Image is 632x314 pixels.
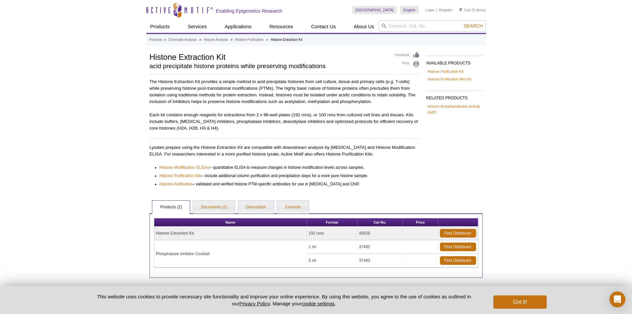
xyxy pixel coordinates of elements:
[395,52,420,59] a: Feedback
[216,8,282,14] h2: Enabling Epigenetics Research
[307,254,357,267] td: 5 ml
[439,8,453,12] a: Register
[307,218,357,227] th: Format
[440,229,476,238] a: Find Distributor
[357,240,403,254] td: 37492
[428,76,471,82] a: Histone Purification Mini Kit
[235,37,264,43] a: Histone Purification
[154,240,307,267] td: Phosphatase Inhibitor Cocktail
[239,301,270,306] a: Privacy Policy
[146,20,174,33] a: Products
[357,227,403,240] td: 40028
[440,243,476,251] a: Find Distributor
[459,8,471,12] a: Cart
[149,37,162,43] a: Products
[463,23,483,29] span: Search
[266,38,268,42] li: »
[277,201,309,214] a: Contents
[493,295,546,309] button: Got it!
[426,55,483,67] h2: AVAILABLE PRODUCTS
[387,79,393,84] em: e.g
[302,301,334,306] button: cookie settings
[86,293,483,307] p: This website uses cookies to provide necessary site functionality and improve your online experie...
[154,218,307,227] th: Name
[160,181,192,187] a: Histone Antibodies
[150,52,388,61] h1: Histone Extraction Kit
[403,218,438,227] th: Price
[193,201,235,214] a: Documents (2)
[265,20,297,33] a: Resources
[352,6,397,14] a: [GEOGRAPHIC_DATA]
[357,254,403,267] td: 37493
[231,38,233,42] li: »
[395,60,420,68] a: Print
[150,112,420,132] p: Each kit contains enough reagents for extractions from 2 x 96-well plates (192 rxns), or 100 rxns...
[160,164,210,171] a: Histone Modification ELISAs
[440,256,476,265] a: Find Distributor
[152,201,190,214] a: Products (2)
[459,8,462,11] img: Your Cart
[204,37,228,43] a: Histone Analysis
[459,6,486,14] li: (0 items)
[307,240,357,254] td: 1 ml
[160,179,414,187] li: – validated and verified histone PTM-specific antibodies for use in [MEDICAL_DATA] and ChIP.
[271,38,303,42] li: Histone Extraction Kit
[436,6,437,14] li: |
[425,8,434,12] a: Login
[150,63,388,69] h2: acid precipitate histone proteins while preserving modifications
[426,90,483,102] h2: RELATED PRODUCTS
[184,20,211,33] a: Services
[221,20,255,33] a: Applications
[238,201,274,214] a: Description
[378,20,486,32] input: Keyword, Cat. No.
[150,144,420,157] p: Lysates prepare using the Histone Extraction Kit are compatible with downstream analysis by [MEDI...
[160,164,414,171] li: – quantitative ELISA to measure changes in histone modification levels across samples.
[199,38,201,42] li: »
[461,23,485,29] button: Search
[307,227,357,240] td: 192 rxns
[609,291,625,307] div: Open Intercom Messenger
[350,20,378,33] a: About Us
[400,6,419,14] a: English
[307,20,340,33] a: Contact Us
[160,172,202,179] a: Histone Purification Kits
[160,171,414,179] li: – include additional column purification and precipitation steps for a more pure histone sample.
[150,78,420,105] p: The Histone Extraction Kit provides a simple method to acid precipitate histones from cell cultur...
[357,218,403,227] th: Cat No.
[428,68,464,74] a: Histone Purification Kit
[154,227,307,240] td: Histone Extraction Kit
[168,37,197,43] a: Chromatin Analysis
[164,38,166,42] li: »
[428,103,481,115] a: Histone Acetyltransferase Activity (HAT)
